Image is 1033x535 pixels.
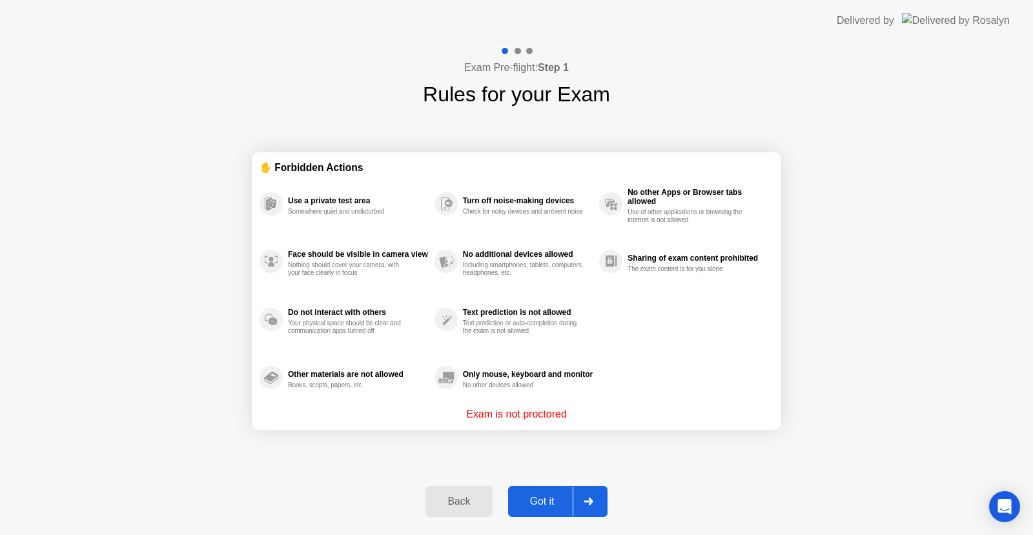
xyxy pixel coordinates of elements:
div: Open Intercom Messenger [989,491,1020,522]
div: Face should be visible in camera view [288,250,428,259]
div: Use a private test area [288,196,428,205]
div: Nothing should cover your camera, with your face clearly in focus [288,261,410,277]
p: Exam is not proctored [466,407,567,422]
h1: Rules for your Exam [423,79,610,110]
div: Your physical space should be clear and communication apps turned off [288,319,410,335]
div: Including smartphones, tablets, computers, headphones, etc. [463,261,585,277]
div: The exam content is for you alone [628,265,750,273]
b: Step 1 [538,62,569,73]
div: Other materials are not allowed [288,370,428,379]
div: No additional devices allowed [463,250,593,259]
button: Got it [508,486,608,517]
div: Text prediction is not allowed [463,308,593,317]
img: Delivered by Rosalyn [902,13,1010,28]
div: Delivered by [837,13,894,28]
div: Sharing of exam content prohibited [628,254,767,263]
div: Check for noisy devices and ambient noise [463,208,585,216]
h4: Exam Pre-flight: [464,60,569,76]
div: Got it [512,496,573,507]
div: ✋ Forbidden Actions [260,160,773,175]
div: Somewhere quiet and undisturbed [288,208,410,216]
button: Back [425,486,492,517]
div: Only mouse, keyboard and monitor [463,370,593,379]
div: Do not interact with others [288,308,428,317]
div: Books, scripts, papers, etc [288,381,410,389]
div: Text prediction or auto-completion during the exam is not allowed [463,319,585,335]
div: No other Apps or Browser tabs allowed [628,188,767,206]
div: Back [429,496,488,507]
div: No other devices allowed [463,381,585,389]
div: Use of other applications or browsing the internet is not allowed [628,208,750,224]
div: Turn off noise-making devices [463,196,593,205]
